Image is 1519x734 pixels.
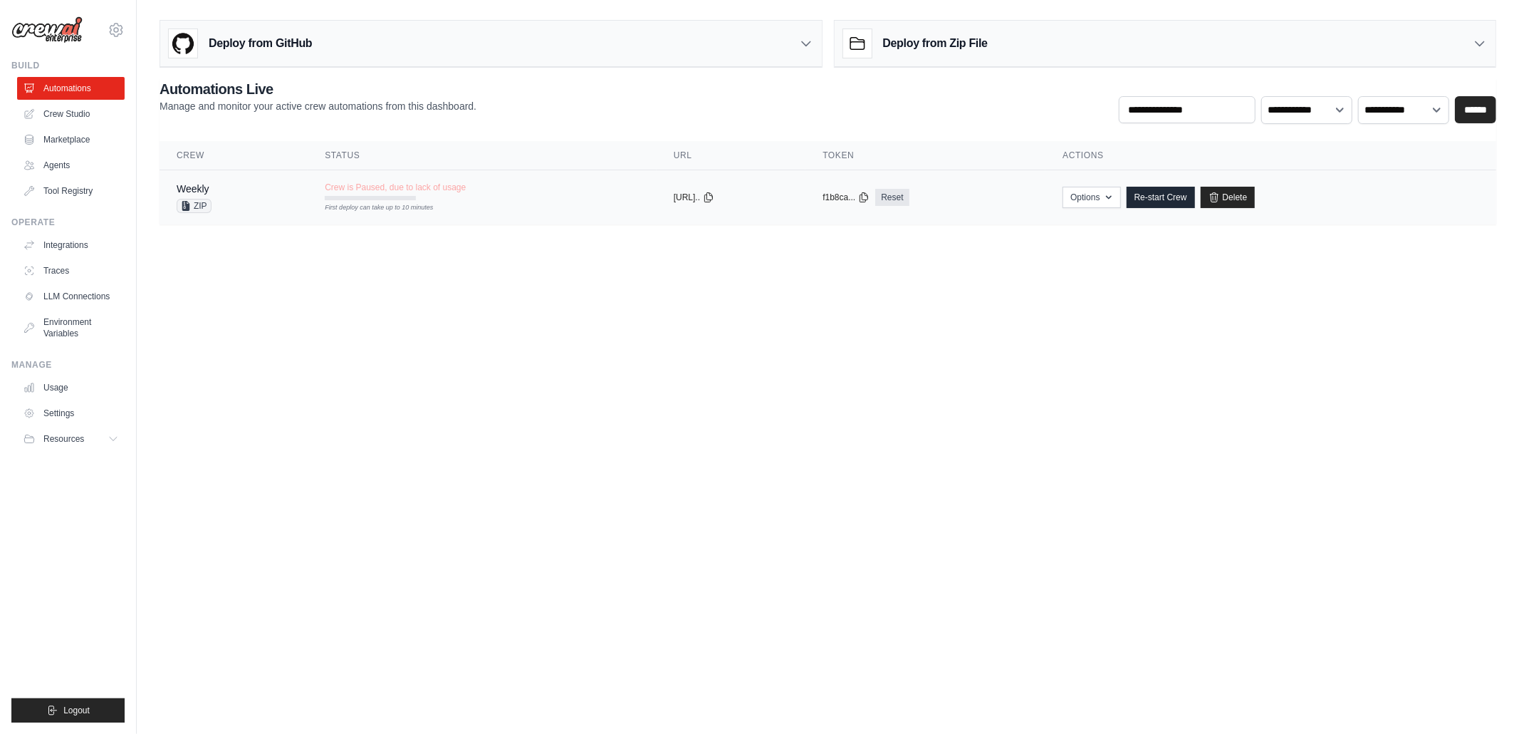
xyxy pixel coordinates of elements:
h2: Automations Live [160,79,476,99]
a: Weekly [177,183,209,195]
th: Token [805,141,1045,170]
h3: Deploy from Zip File [883,35,988,52]
a: Reset [875,189,909,206]
div: Manage [11,359,125,371]
a: Re-start Crew [1127,187,1195,208]
a: Traces [17,259,125,282]
div: First deploy can take up to 10 minutes [325,203,416,213]
p: Manage and monitor your active crew automations from this dashboard. [160,99,476,113]
a: LLM Connections [17,285,125,308]
div: Build [11,60,125,71]
a: Marketplace [17,128,125,151]
span: Crew is Paused, due to lack of usage [325,182,466,193]
th: Actions [1045,141,1496,170]
button: Logout [11,698,125,723]
span: ZIP [177,199,212,213]
a: Automations [17,77,125,100]
th: URL [657,141,806,170]
span: Logout [63,705,90,716]
button: Options [1063,187,1120,208]
a: Crew Studio [17,103,125,125]
a: Tool Registry [17,180,125,202]
iframe: Chat Widget [1448,666,1519,734]
span: Resources [43,433,84,445]
img: Logo [11,16,83,43]
button: Resources [17,428,125,450]
a: Usage [17,376,125,399]
button: f1b8ca... [823,192,870,203]
th: Crew [160,141,308,170]
a: Agents [17,154,125,177]
img: GitHub Logo [169,29,197,58]
a: Environment Variables [17,311,125,345]
a: Settings [17,402,125,425]
a: Integrations [17,234,125,257]
h3: Deploy from GitHub [209,35,312,52]
a: Delete [1201,187,1256,208]
th: Status [308,141,657,170]
div: Operate [11,217,125,228]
